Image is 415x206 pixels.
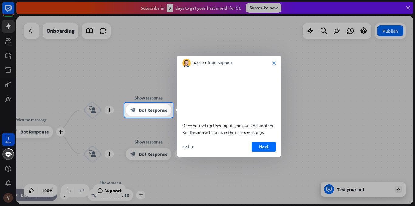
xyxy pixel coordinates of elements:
[182,144,194,150] div: 3 of 10
[252,142,276,152] button: Next
[5,2,23,21] button: Open LiveChat chat widget
[272,61,276,65] i: close
[139,107,167,113] span: Bot Response
[208,60,232,66] span: from Support
[182,122,276,136] div: Once you set up User Input, you can add another Bot Response to answer the user’s message.
[130,107,136,113] i: block_bot_response
[194,60,206,66] span: Kacper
